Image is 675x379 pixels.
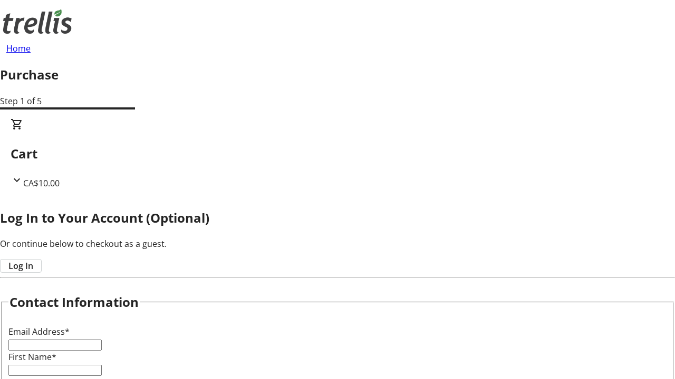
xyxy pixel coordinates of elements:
[23,177,60,189] span: CA$10.00
[11,118,664,189] div: CartCA$10.00
[8,260,33,272] span: Log In
[8,326,70,337] label: Email Address*
[8,351,56,363] label: First Name*
[9,293,139,312] h2: Contact Information
[11,144,664,163] h2: Cart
